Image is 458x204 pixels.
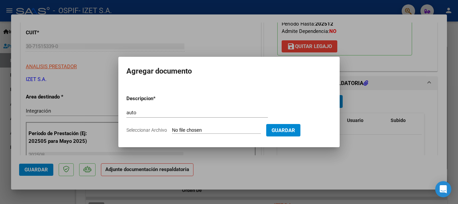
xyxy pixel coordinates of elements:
h2: Agregar documento [126,65,332,78]
span: Seleccionar Archivo [126,127,167,133]
p: Descripcion [126,95,188,103]
div: Open Intercom Messenger [435,181,451,197]
button: Guardar [266,124,300,136]
span: Guardar [272,127,295,133]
